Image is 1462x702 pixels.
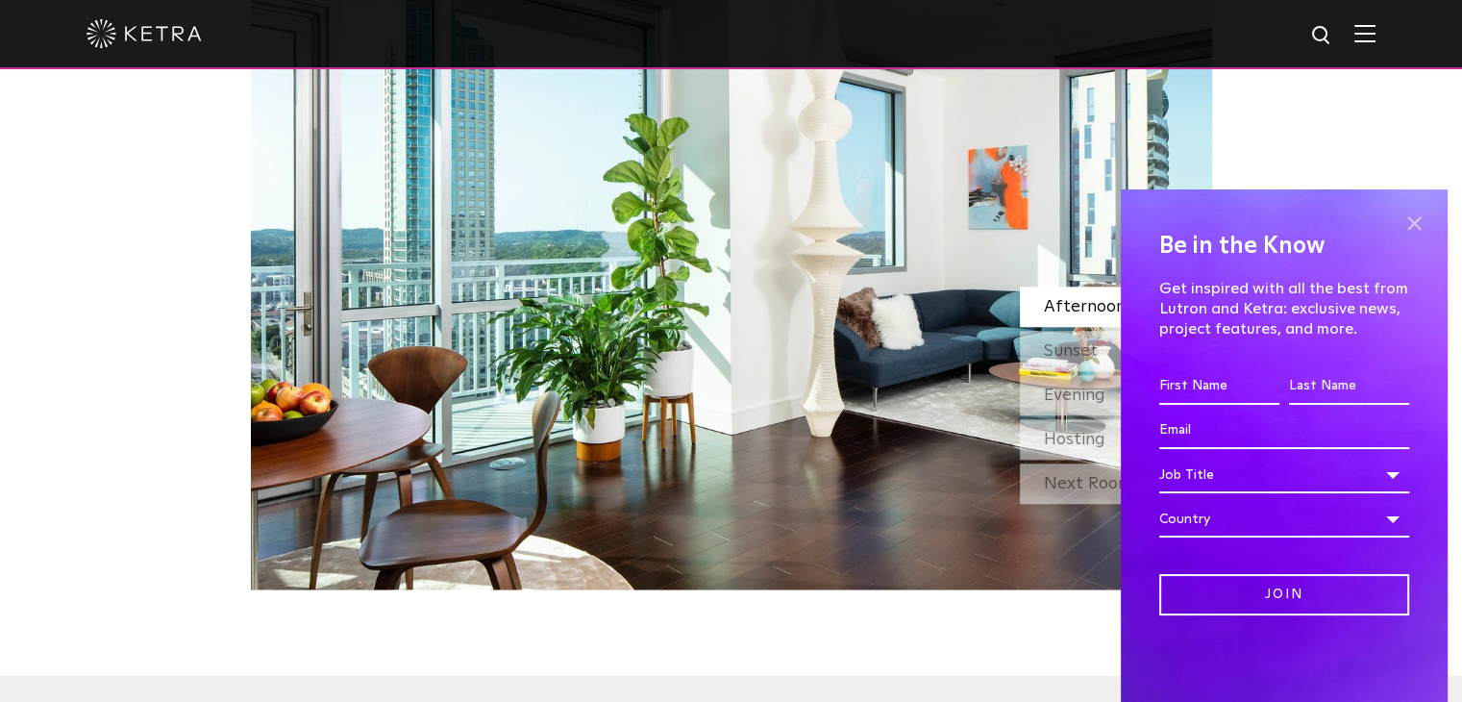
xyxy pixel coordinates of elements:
div: Country [1159,501,1409,538]
p: Get inspired with all the best from Lutron and Ketra: exclusive news, project features, and more. [1159,279,1409,338]
span: Afternoon [1044,298,1126,315]
img: Hamburger%20Nav.svg [1354,24,1375,42]
h4: Be in the Know [1159,228,1409,264]
input: First Name [1159,368,1279,405]
span: Evening [1044,387,1105,404]
span: Hosting [1044,431,1105,448]
input: Last Name [1289,368,1409,405]
div: Job Title [1159,457,1409,493]
input: Email [1159,413,1409,449]
div: Next Room [1020,464,1212,504]
img: search icon [1310,24,1334,48]
span: Sunset [1044,342,1098,360]
input: Join [1159,574,1409,615]
img: ketra-logo-2019-white [87,19,202,48]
